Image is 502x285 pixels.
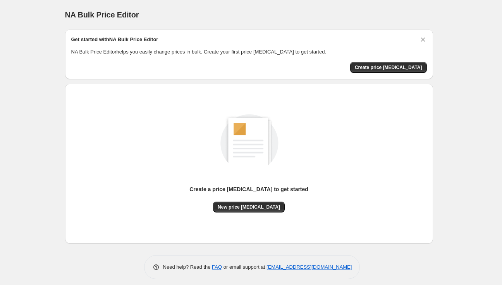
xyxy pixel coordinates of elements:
[355,64,422,71] span: Create price [MEDICAL_DATA]
[350,62,427,73] button: Create price change job
[218,204,280,210] span: New price [MEDICAL_DATA]
[65,10,139,19] span: NA Bulk Price Editor
[213,202,285,212] button: New price [MEDICAL_DATA]
[189,185,308,193] p: Create a price [MEDICAL_DATA] to get started
[163,264,212,270] span: Need help? Read the
[71,48,427,56] p: NA Bulk Price Editor helps you easily change prices in bulk. Create your first price [MEDICAL_DAT...
[419,36,427,43] button: Dismiss card
[71,36,158,43] h2: Get started with NA Bulk Price Editor
[266,264,352,270] a: [EMAIL_ADDRESS][DOMAIN_NAME]
[222,264,266,270] span: or email support at
[212,264,222,270] a: FAQ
